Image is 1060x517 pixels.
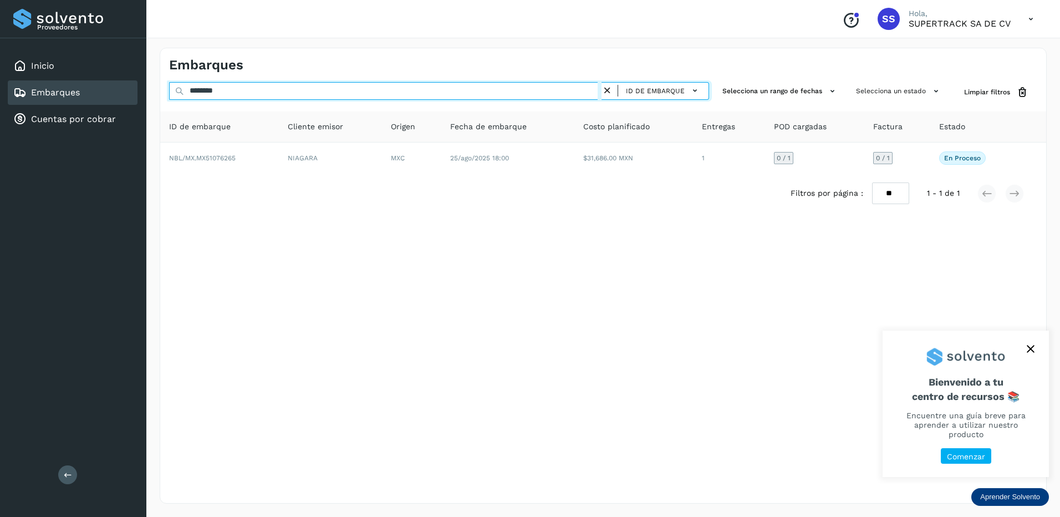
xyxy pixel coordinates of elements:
button: close, [1022,341,1039,357]
button: Limpiar filtros [955,82,1037,103]
span: 0 / 1 [777,155,791,161]
span: 25/ago/2025 18:00 [450,154,509,162]
a: Embarques [31,87,80,98]
div: Inicio [8,54,137,78]
span: Filtros por página : [791,187,863,199]
h4: Embarques [169,57,243,73]
span: Costo planificado [583,121,650,133]
span: Estado [939,121,965,133]
p: Hola, [909,9,1011,18]
td: $31,686.00 MXN [574,143,693,174]
div: Cuentas por cobrar [8,107,137,131]
span: POD cargadas [774,121,827,133]
a: Cuentas por cobrar [31,114,116,124]
span: Limpiar filtros [964,87,1010,97]
span: Origen [391,121,415,133]
p: Comenzar [947,452,985,462]
p: En proceso [944,154,981,162]
button: Comenzar [941,448,991,464]
span: ID de embarque [169,121,231,133]
span: Cliente emisor [288,121,343,133]
a: Inicio [31,60,54,71]
span: 1 - 1 de 1 [927,187,960,199]
p: Encuentre una guía breve para aprender a utilizar nuestro producto [896,411,1036,439]
p: Aprender Solvento [980,493,1040,501]
td: NIAGARA [279,143,382,174]
button: Selecciona un estado [852,82,946,100]
p: Proveedores [37,23,133,31]
span: Factura [873,121,903,133]
div: Embarques [8,80,137,105]
span: Fecha de embarque [450,121,527,133]
span: Entregas [702,121,735,133]
span: Bienvenido a tu [896,376,1036,402]
p: centro de recursos 📚 [896,391,1036,403]
span: 0 / 1 [876,155,890,161]
span: ID de embarque [626,86,685,96]
div: Aprender Solvento [883,331,1049,477]
button: ID de embarque [623,83,704,99]
p: SUPERTRACK SA DE CV [909,18,1011,29]
td: 1 [693,143,765,174]
button: Selecciona un rango de fechas [718,82,843,100]
td: MXC [382,143,441,174]
div: Aprender Solvento [971,488,1049,506]
span: NBL/MX.MX51076265 [169,154,236,162]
